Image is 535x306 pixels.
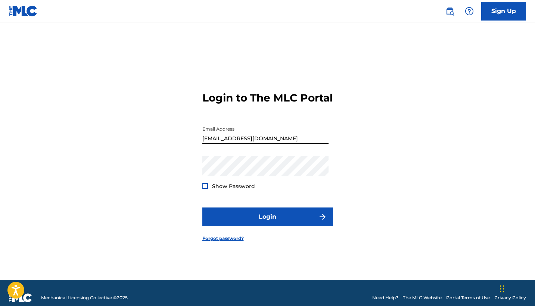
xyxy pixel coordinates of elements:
[498,270,535,306] iframe: Chat Widget
[202,91,333,104] h3: Login to The MLC Portal
[202,235,244,242] a: Forgot password?
[9,293,32,302] img: logo
[442,4,457,19] a: Public Search
[465,7,474,16] img: help
[462,4,477,19] div: Help
[9,6,38,16] img: MLC Logo
[212,183,255,190] span: Show Password
[446,294,490,301] a: Portal Terms of Use
[41,294,128,301] span: Mechanical Licensing Collective © 2025
[500,278,504,300] div: Drag
[202,207,333,226] button: Login
[318,212,327,221] img: f7272a7cc735f4ea7f67.svg
[445,7,454,16] img: search
[494,294,526,301] a: Privacy Policy
[403,294,442,301] a: The MLC Website
[372,294,398,301] a: Need Help?
[481,2,526,21] a: Sign Up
